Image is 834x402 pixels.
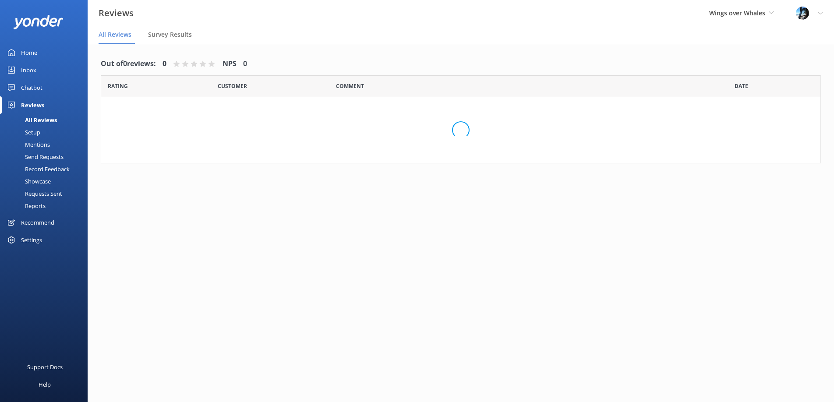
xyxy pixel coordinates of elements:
[218,82,247,90] span: Date
[21,231,42,249] div: Settings
[5,163,88,175] a: Record Feedback
[5,151,64,163] div: Send Requests
[108,82,128,90] span: Date
[5,187,88,200] a: Requests Sent
[709,9,765,17] span: Wings over Whales
[21,96,44,114] div: Reviews
[243,58,247,70] h4: 0
[735,82,748,90] span: Date
[21,61,36,79] div: Inbox
[5,138,50,151] div: Mentions
[5,187,62,200] div: Requests Sent
[39,376,51,393] div: Help
[5,114,57,126] div: All Reviews
[148,30,192,39] span: Survey Results
[21,44,37,61] div: Home
[5,175,88,187] a: Showcase
[336,82,364,90] span: Question
[163,58,166,70] h4: 0
[99,6,134,20] h3: Reviews
[796,7,809,20] img: 145-1635463833.jpg
[5,138,88,151] a: Mentions
[27,358,63,376] div: Support Docs
[21,214,54,231] div: Recommend
[5,200,88,212] a: Reports
[5,163,70,175] div: Record Feedback
[5,200,46,212] div: Reports
[13,15,64,29] img: yonder-white-logo.png
[99,30,131,39] span: All Reviews
[21,79,42,96] div: Chatbot
[223,58,237,70] h4: NPS
[5,175,51,187] div: Showcase
[5,114,88,126] a: All Reviews
[101,58,156,70] h4: Out of 0 reviews:
[5,126,88,138] a: Setup
[5,151,88,163] a: Send Requests
[5,126,40,138] div: Setup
